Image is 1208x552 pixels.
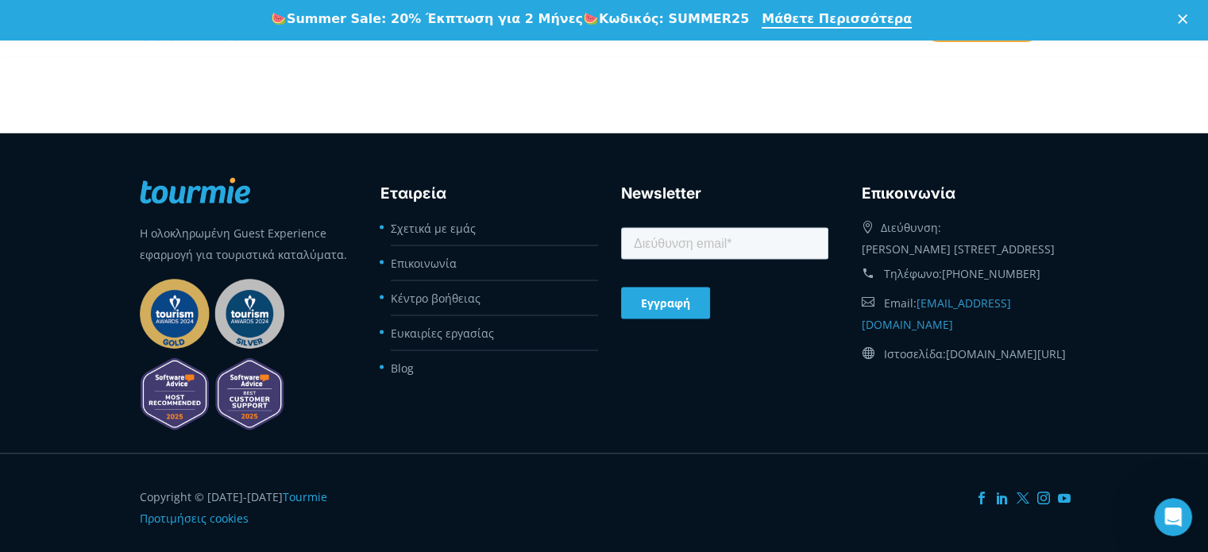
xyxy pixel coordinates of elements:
[975,491,988,504] a: Facebook
[1178,14,1194,24] div: Κλείσιμο
[1154,498,1192,536] iframe: Intercom live chat
[391,290,480,305] a: Κέντρο βοήθειας
[862,288,1069,338] div: Email:
[391,220,476,235] a: Σχετικά με εμάς
[391,360,414,375] a: Blog
[862,212,1069,259] div: Διεύθυνση: [PERSON_NAME] [STREET_ADDRESS]
[1058,491,1071,504] a: YouTube
[287,11,583,26] b: Summer Sale: 20% Έκπτωση για 2 Μήνες
[942,265,1040,280] a: [PHONE_NUMBER]
[1037,491,1050,504] a: Instagram
[996,491,1009,504] a: LinkedIn
[862,259,1069,288] div: Τηλέφωνο:
[271,11,749,27] div: 🍉 🍉
[140,222,347,264] p: Η ολοκληρωμένη Guest Experience εφαρμογή για τουριστικά καταλύματα.
[762,11,912,29] a: Μάθετε Περισσότερα
[380,181,588,205] h3: Εταιρεία
[391,255,457,270] a: Επικοινωνία
[391,325,494,340] a: Ευκαιρίες εργασίας
[946,345,1066,361] a: [DOMAIN_NAME][URL]
[1017,491,1029,504] a: Twitter
[140,510,249,525] a: Προτιμήσεις cookies
[862,181,1069,205] h3: Eπικοινωνία
[862,338,1069,368] div: Ιστοσελίδα:
[283,488,327,504] a: Tourmie
[599,11,749,26] b: Κωδικός: SUMMER25
[621,181,828,205] h3: Newsletter
[140,485,347,528] div: Copyright © [DATE]-[DATE]
[862,295,1011,331] a: [EMAIL_ADDRESS][DOMAIN_NAME]
[621,224,828,346] iframe: Form 0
